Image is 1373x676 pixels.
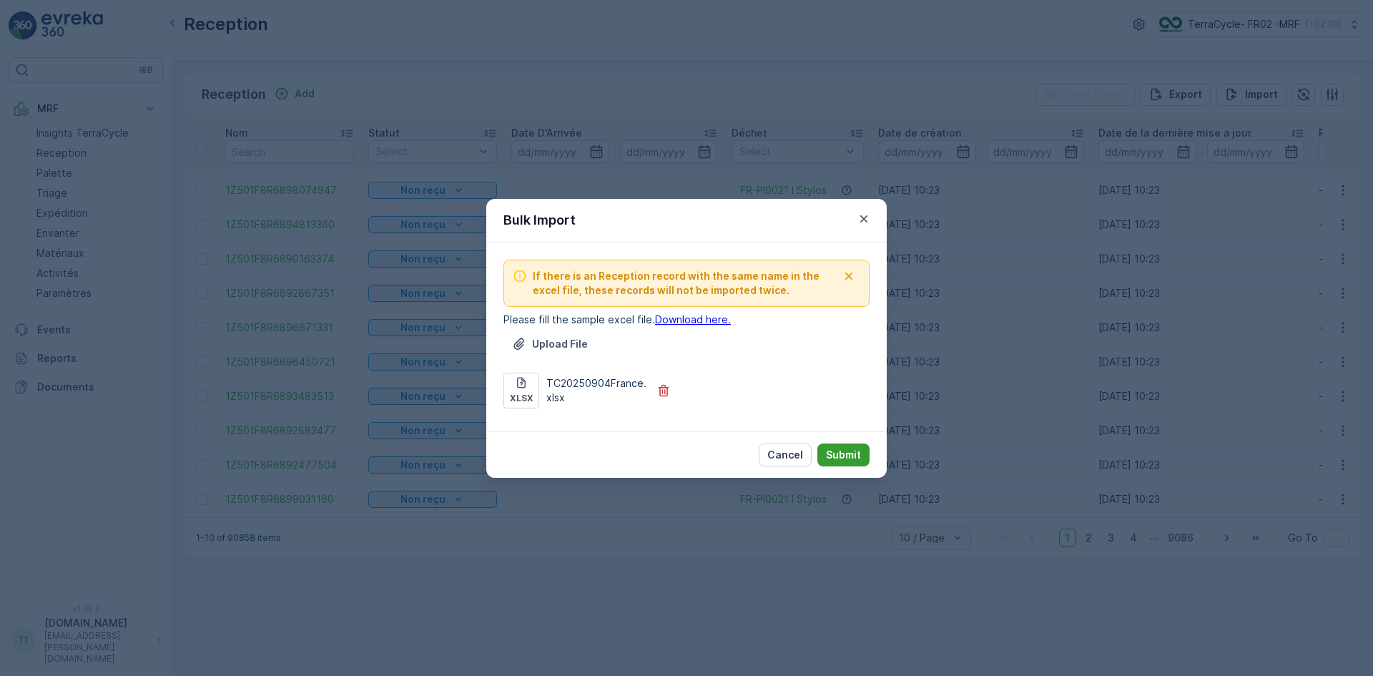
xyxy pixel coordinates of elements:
span: If there is an Reception record with the same name in the excel file, these records will not be i... [533,269,837,298]
p: Upload File [532,337,588,351]
p: Submit [826,448,861,462]
p: Cancel [767,448,803,462]
p: Please fill the sample excel file. [503,313,870,327]
p: xlsx [510,393,533,404]
button: Upload File [503,333,596,356]
a: Download here. [655,313,731,325]
button: Cancel [759,444,812,466]
button: Submit [817,444,870,466]
p: TC20250904France.xlsx [546,376,648,405]
p: Bulk Import [503,210,576,230]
